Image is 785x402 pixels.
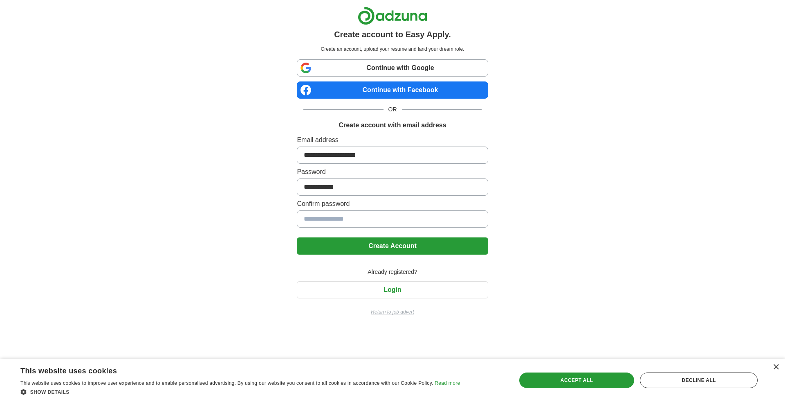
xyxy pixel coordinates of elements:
[435,380,460,386] a: Read more, opens a new window
[20,388,460,396] div: Show details
[298,45,486,53] p: Create an account, upload your resume and land your dream role.
[773,364,779,370] div: Close
[384,105,402,114] span: OR
[640,373,758,388] div: Decline all
[297,199,488,209] label: Confirm password
[297,167,488,177] label: Password
[297,286,488,293] a: Login
[297,308,488,316] a: Return to job advert
[20,364,440,376] div: This website uses cookies
[297,59,488,77] a: Continue with Google
[20,380,433,386] span: This website uses cookies to improve user experience and to enable personalised advertising. By u...
[339,120,446,130] h1: Create account with email address
[297,135,488,145] label: Email address
[30,389,70,395] span: Show details
[297,281,488,298] button: Login
[297,81,488,99] a: Continue with Facebook
[358,7,427,25] img: Adzuna logo
[519,373,635,388] div: Accept all
[334,28,451,41] h1: Create account to Easy Apply.
[363,268,422,276] span: Already registered?
[297,237,488,255] button: Create Account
